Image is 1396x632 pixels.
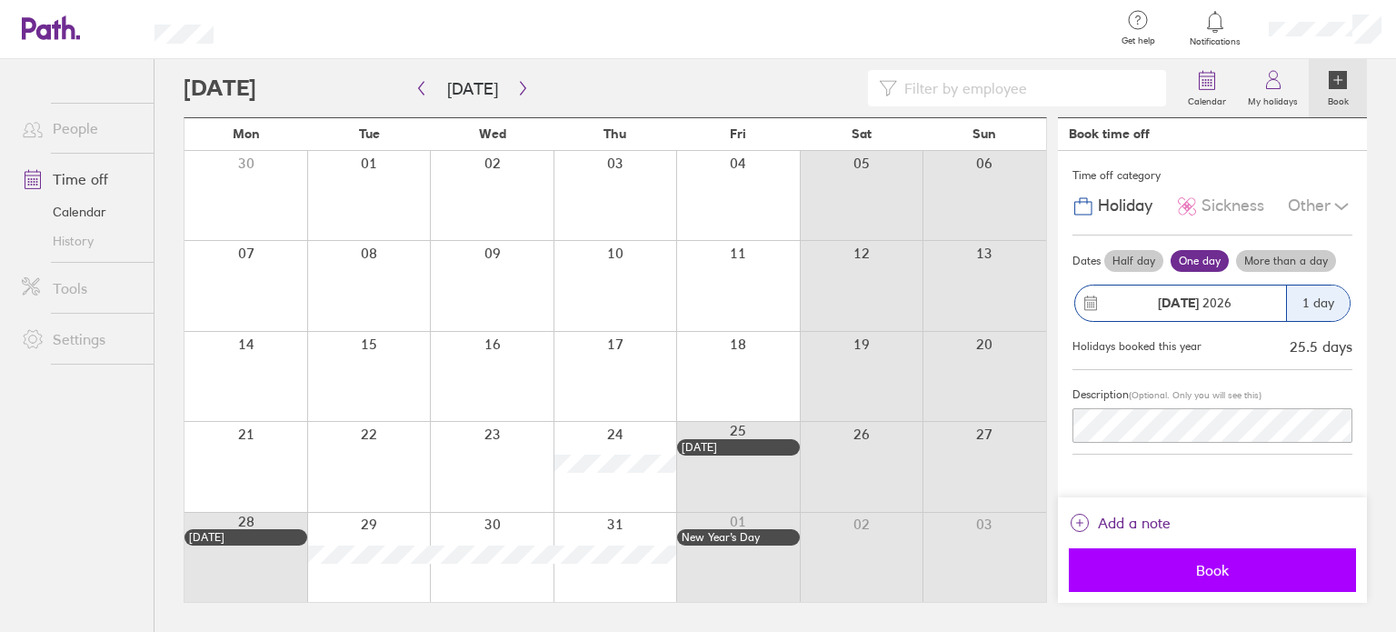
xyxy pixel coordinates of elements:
[1109,35,1168,46] span: Get help
[1158,296,1231,310] span: 2026
[1317,91,1360,107] label: Book
[7,197,154,226] a: Calendar
[7,110,154,146] a: People
[1177,91,1237,107] label: Calendar
[1237,91,1309,107] label: My holidays
[7,321,154,357] a: Settings
[1158,295,1199,311] strong: [DATE]
[1072,387,1129,401] span: Description
[730,126,746,141] span: Fri
[897,71,1155,105] input: Filter by employee
[359,126,380,141] span: Tue
[233,126,260,141] span: Mon
[1082,562,1343,578] span: Book
[7,226,154,256] a: History
[1309,59,1367,117] a: Book
[189,531,303,544] div: [DATE]
[1236,250,1336,272] label: More than a day
[972,126,996,141] span: Sun
[1069,508,1171,537] button: Add a note
[1072,276,1352,331] button: [DATE] 20261 day
[1171,250,1229,272] label: One day
[1104,250,1163,272] label: Half day
[1237,59,1309,117] a: My holidays
[603,126,626,141] span: Thu
[1186,9,1245,47] a: Notifications
[1186,36,1245,47] span: Notifications
[1286,286,1350,321] div: 1 day
[1072,255,1101,267] span: Dates
[1129,389,1261,401] span: (Optional. Only you will see this)
[7,161,154,197] a: Time off
[1069,126,1150,141] div: Book time off
[479,126,506,141] span: Wed
[852,126,872,141] span: Sat
[1177,59,1237,117] a: Calendar
[7,270,154,306] a: Tools
[1202,196,1264,216] span: Sickness
[1288,189,1352,224] div: Other
[1069,548,1356,592] button: Book
[1290,338,1352,355] div: 25.5 days
[433,74,513,104] button: [DATE]
[1098,508,1171,537] span: Add a note
[682,441,795,454] div: [DATE]
[1072,340,1202,353] div: Holidays booked this year
[1098,196,1152,216] span: Holiday
[682,531,795,544] div: New Year’s Day
[1072,162,1352,189] div: Time off category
